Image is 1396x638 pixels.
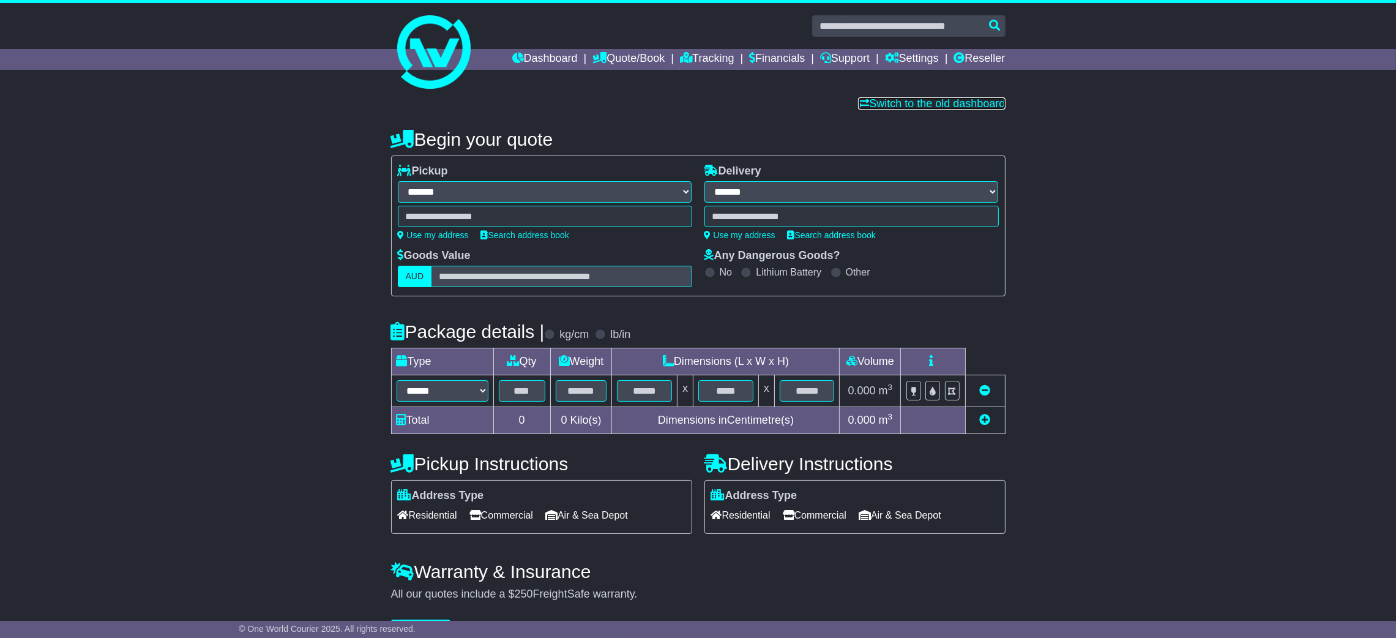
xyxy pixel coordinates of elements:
[391,321,545,342] h4: Package details |
[859,506,941,525] span: Air & Sea Depot
[398,230,469,240] a: Use my address
[749,49,805,70] a: Financials
[559,328,589,342] label: kg/cm
[391,407,493,434] td: Total
[398,506,457,525] span: Residential
[704,249,840,263] label: Any Dangerous Goods?
[512,49,578,70] a: Dashboard
[888,412,893,421] sup: 3
[756,266,821,278] label: Lithium Battery
[398,165,448,178] label: Pickup
[720,266,732,278] label: No
[493,407,550,434] td: 0
[858,97,1005,110] a: Switch to the old dashboard
[391,454,692,474] h4: Pickup Instructions
[954,49,1005,70] a: Reseller
[391,348,493,375] td: Type
[885,49,939,70] a: Settings
[391,588,1006,601] div: All our quotes include a $ FreightSafe warranty.
[840,348,901,375] td: Volume
[398,266,432,287] label: AUD
[820,49,870,70] a: Support
[612,348,840,375] td: Dimensions (L x W x H)
[788,230,876,240] a: Search address book
[612,407,840,434] td: Dimensions in Centimetre(s)
[398,489,484,503] label: Address Type
[550,348,612,375] td: Weight
[493,348,550,375] td: Qty
[704,454,1006,474] h4: Delivery Instructions
[980,385,991,397] a: Remove this item
[610,328,630,342] label: lb/in
[677,375,693,407] td: x
[391,129,1006,149] h4: Begin your quote
[561,414,567,426] span: 0
[848,385,876,397] span: 0.000
[848,414,876,426] span: 0.000
[758,375,774,407] td: x
[391,561,1006,582] h4: Warranty & Insurance
[398,249,471,263] label: Goods Value
[704,165,761,178] label: Delivery
[515,588,533,600] span: 250
[980,414,991,426] a: Add new item
[888,383,893,392] sup: 3
[879,385,893,397] span: m
[879,414,893,426] span: m
[680,49,734,70] a: Tracking
[545,506,628,525] span: Air & Sea Depot
[239,624,416,634] span: © One World Courier 2025. All rights reserved.
[481,230,569,240] a: Search address book
[469,506,533,525] span: Commercial
[592,49,665,70] a: Quote/Book
[711,489,797,503] label: Address Type
[711,506,771,525] span: Residential
[550,407,612,434] td: Kilo(s)
[783,506,846,525] span: Commercial
[846,266,870,278] label: Other
[704,230,775,240] a: Use my address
